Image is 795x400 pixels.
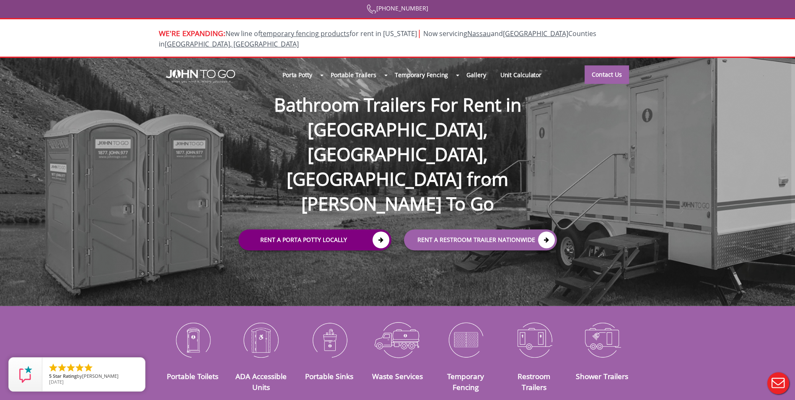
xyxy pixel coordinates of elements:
[447,371,484,392] a: Temporary Fencing
[230,65,565,216] h1: Bathroom Trailers For Rent in [GEOGRAPHIC_DATA], [GEOGRAPHIC_DATA], [GEOGRAPHIC_DATA] from [PERSO...
[459,66,493,84] a: Gallery
[503,29,568,38] a: [GEOGRAPHIC_DATA]
[438,318,494,361] img: Temporary-Fencing-cion_N.png
[66,363,76,373] li: 
[761,366,795,400] button: Live Chat
[165,318,221,361] img: Portable-Toilets-icon_N.png
[575,318,630,361] img: Shower-Trailers-icon_N.png
[167,371,218,381] a: Portable Toilets
[166,70,235,83] img: JOHN to go
[370,318,425,361] img: Waste-Services-icon_N.png
[467,29,491,38] a: Nassau
[388,66,455,84] a: Temporary Fencing
[585,65,629,84] a: Contact Us
[275,66,319,84] a: Porta Potty
[82,373,119,379] span: [PERSON_NAME]
[165,39,299,49] a: [GEOGRAPHIC_DATA], [GEOGRAPHIC_DATA]
[417,27,422,39] span: |
[236,371,287,392] a: ADA Accessible Units
[17,366,34,383] img: Review Rating
[49,373,52,379] span: 5
[506,318,562,361] img: Restroom-Trailers-icon_N.png
[367,4,428,12] a: [PHONE_NUMBER]
[57,363,67,373] li: 
[372,371,423,381] a: Waste Services
[53,373,77,379] span: Star Rating
[493,66,549,84] a: Unit Calculator
[404,230,557,251] a: rent a RESTROOM TRAILER Nationwide
[159,29,596,49] span: Now servicing and Counties in
[49,379,64,385] span: [DATE]
[301,318,357,361] img: Portable-Sinks-icon_N.png
[159,28,225,38] span: WE'RE EXPANDING:
[260,29,350,38] a: temporary fencing products
[305,371,353,381] a: Portable Sinks
[238,230,391,251] a: Rent a Porta Potty Locally
[75,363,85,373] li: 
[576,371,628,381] a: Shower Trailers
[49,374,138,379] span: by
[83,363,93,373] li: 
[48,363,58,373] li: 
[233,318,289,361] img: ADA-Accessible-Units-icon_N.png
[324,66,383,84] a: Portable Trailers
[518,371,550,392] a: Restroom Trailers
[159,29,596,49] span: New line of for rent in [US_STATE]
